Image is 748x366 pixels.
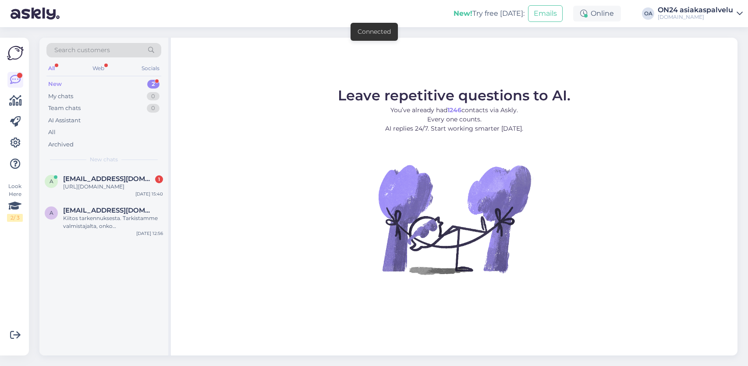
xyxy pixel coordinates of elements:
[658,14,733,21] div: [DOMAIN_NAME]
[147,104,160,113] div: 0
[48,92,73,101] div: My chats
[90,156,118,163] span: New chats
[528,5,563,22] button: Emails
[46,63,57,74] div: All
[63,175,154,183] span: Alintu82@gmail.com
[48,104,81,113] div: Team chats
[7,45,24,61] img: Askly Logo
[140,63,161,74] div: Socials
[50,210,53,216] span: a
[7,214,23,222] div: 2 / 3
[50,178,53,185] span: A
[48,128,56,137] div: All
[48,80,62,89] div: New
[454,9,472,18] b: New!
[358,27,391,36] div: Connected
[48,116,81,125] div: AI Assistant
[155,175,163,183] div: 1
[376,140,533,298] img: No Chat active
[63,183,163,191] div: [URL][DOMAIN_NAME]
[48,140,74,149] div: Archived
[658,7,733,14] div: ON24 asiakaspalvelu
[447,106,461,114] b: 1246
[338,106,571,133] p: You’ve already had contacts via Askly. Every one counts. AI replies 24/7. Start working smarter [...
[642,7,654,20] div: OA
[147,92,160,101] div: 0
[658,7,743,21] a: ON24 asiakaspalvelu[DOMAIN_NAME]
[454,8,525,19] div: Try free [DATE]:
[54,46,110,55] span: Search customers
[7,182,23,222] div: Look Here
[63,206,154,214] span: antto.p@hotmail.com
[91,63,106,74] div: Web
[338,87,571,104] span: Leave repetitive questions to AI.
[573,6,621,21] div: Online
[135,191,163,197] div: [DATE] 15:40
[136,230,163,237] div: [DATE] 12:56
[63,214,163,230] div: Kiitos tarkennuksesta. Tarkistamme valmistajalta, onko lampaanvillapeitossa keinokuituja, kuten p...
[147,80,160,89] div: 2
